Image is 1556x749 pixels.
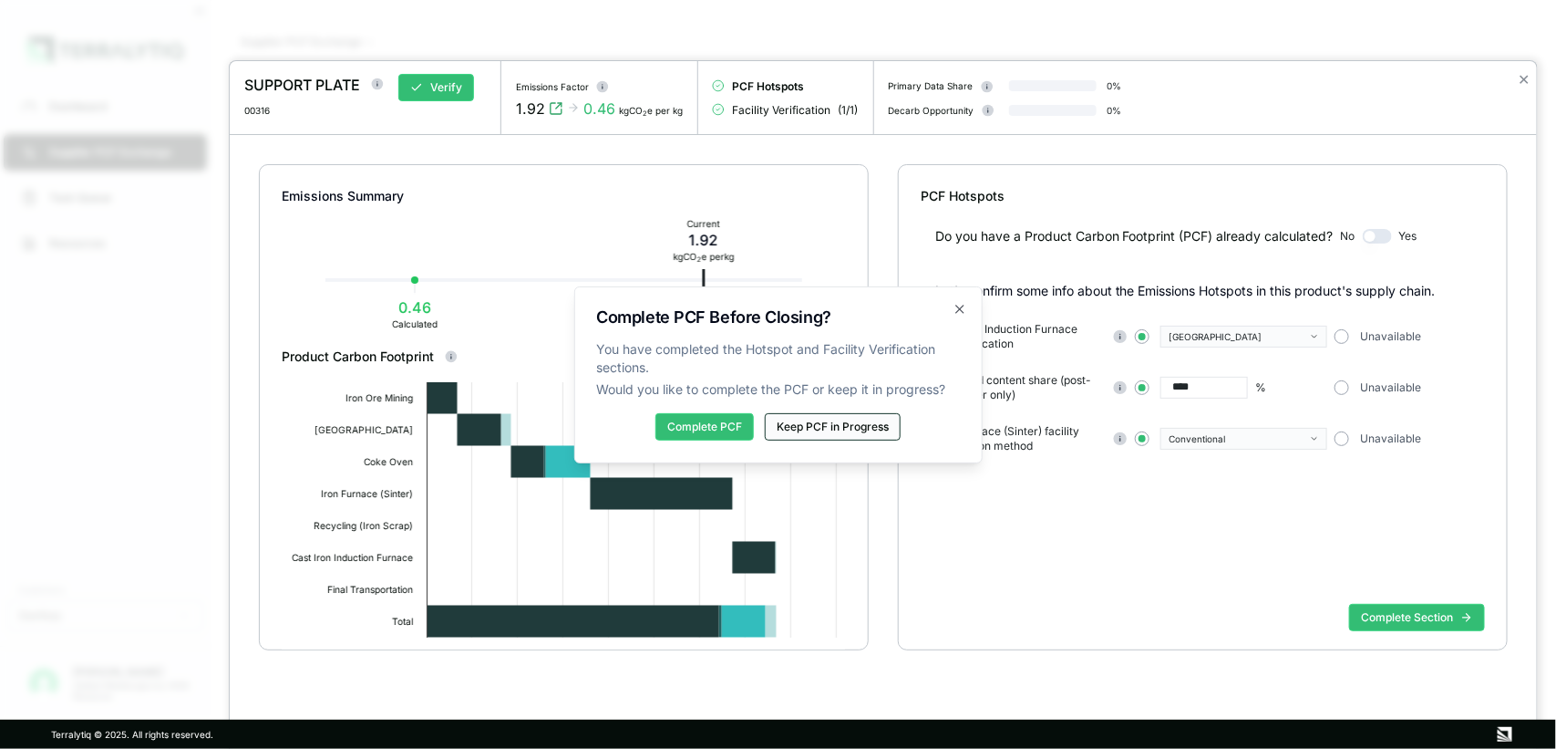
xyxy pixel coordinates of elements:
[597,380,960,399] span: Would you like to complete the PCF or keep it in progress?
[597,340,960,377] span: You have completed the Hotspot and Facility Verification sections.
[765,413,901,441] button: Keep PCF in Progress
[655,413,754,441] button: Complete PCF
[549,101,563,116] svg: View audit trail
[597,309,960,326] h2: Complete PCF Before Closing?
